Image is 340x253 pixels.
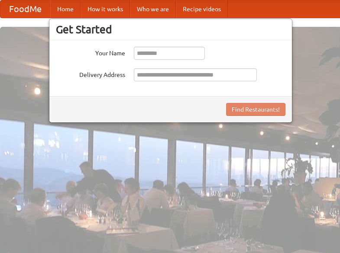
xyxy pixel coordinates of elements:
[50,0,81,18] a: Home
[56,68,125,79] label: Delivery Address
[56,23,285,36] h3: Get Started
[176,0,228,18] a: Recipe videos
[0,0,50,18] a: FoodMe
[81,0,130,18] a: How it works
[130,0,176,18] a: Who we are
[56,47,125,58] label: Your Name
[226,103,285,116] button: Find Restaurants!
